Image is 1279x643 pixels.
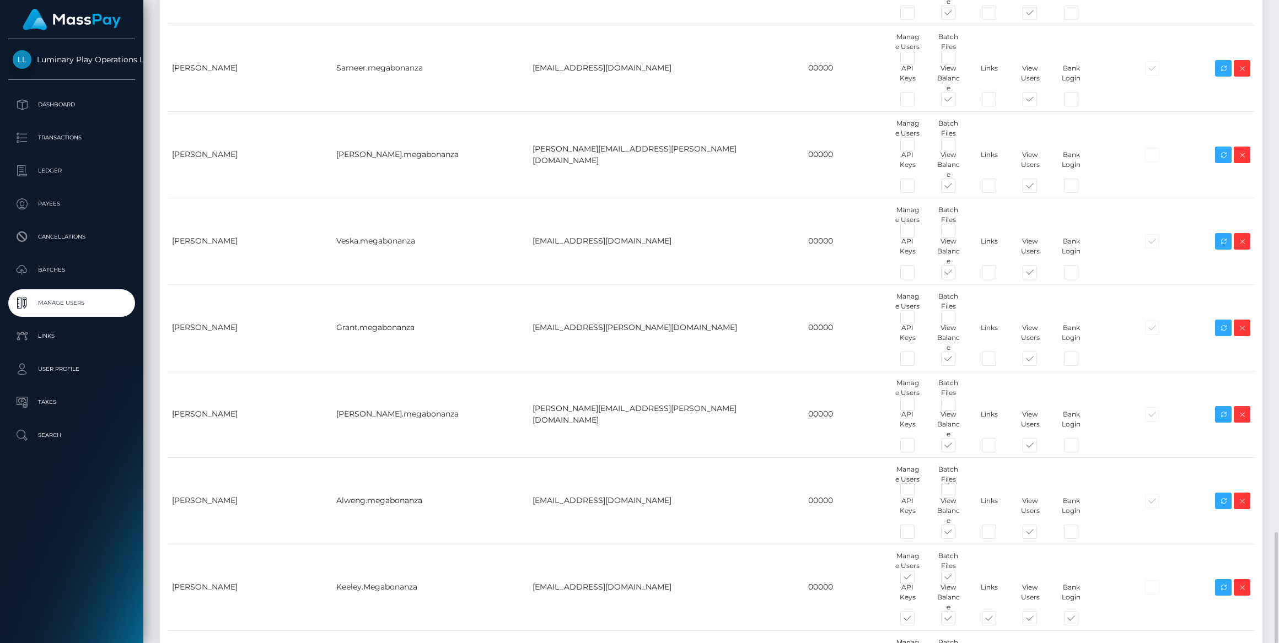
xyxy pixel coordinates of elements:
[168,371,332,457] td: [PERSON_NAME]
[928,582,969,612] div: View Balance
[1051,323,1092,353] div: Bank Login
[928,291,969,311] div: Batch Files
[13,196,131,212] p: Payees
[8,190,135,218] a: Payees
[928,409,969,439] div: View Balance
[168,457,332,544] td: [PERSON_NAME]
[529,457,804,544] td: [EMAIL_ADDRESS][DOMAIN_NAME]
[529,198,804,284] td: [EMAIL_ADDRESS][DOMAIN_NAME]
[529,25,804,111] td: [EMAIL_ADDRESS][DOMAIN_NAME]
[332,25,529,111] td: Sameer.megabonanza
[168,111,332,198] td: [PERSON_NAME]
[529,284,804,371] td: [EMAIL_ADDRESS][PERSON_NAME][DOMAIN_NAME]
[529,111,804,198] td: [PERSON_NAME][EMAIL_ADDRESS][PERSON_NAME][DOMAIN_NAME]
[928,464,969,484] div: Batch Files
[1051,63,1092,93] div: Bank Login
[1010,150,1051,180] div: View Users
[969,409,1010,439] div: Links
[332,544,529,630] td: Keeley.Megabonanza
[168,198,332,284] td: [PERSON_NAME]
[1051,496,1092,526] div: Bank Login
[8,55,135,64] span: Luminary Play Operations Limited
[8,256,135,284] a: Batches
[928,32,969,52] div: Batch Files
[887,236,928,266] div: API Keys
[1051,582,1092,612] div: Bank Login
[8,289,135,317] a: Manage Users
[1051,236,1092,266] div: Bank Login
[13,328,131,344] p: Links
[887,496,928,526] div: API Keys
[168,284,332,371] td: [PERSON_NAME]
[529,544,804,630] td: [EMAIL_ADDRESS][DOMAIN_NAME]
[969,323,1010,353] div: Links
[8,124,135,152] a: Transactions
[969,63,1010,93] div: Links
[928,496,969,526] div: View Balance
[887,582,928,612] div: API Keys
[887,205,928,225] div: Manage Users
[13,427,131,444] p: Search
[1010,63,1051,93] div: View Users
[887,464,928,484] div: Manage Users
[13,295,131,311] p: Manage Users
[332,198,529,284] td: Veska.megabonanza
[804,111,891,198] td: 00000
[23,9,121,30] img: MassPay Logo
[887,118,928,138] div: Manage Users
[8,388,135,416] a: Taxes
[887,323,928,353] div: API Keys
[8,223,135,251] a: Cancellations
[1010,236,1051,266] div: View Users
[529,371,804,457] td: [PERSON_NAME][EMAIL_ADDRESS][PERSON_NAME][DOMAIN_NAME]
[13,129,131,146] p: Transactions
[928,323,969,353] div: View Balance
[887,291,928,311] div: Manage Users
[13,361,131,377] p: User Profile
[969,496,1010,526] div: Links
[928,118,969,138] div: Batch Files
[804,25,891,111] td: 00000
[804,371,891,457] td: 00000
[887,378,928,398] div: Manage Users
[969,236,1010,266] div: Links
[928,205,969,225] div: Batch Files
[887,63,928,93] div: API Keys
[13,262,131,278] p: Batches
[13,50,31,69] img: Luminary Play Operations Limited
[1051,409,1092,439] div: Bank Login
[13,394,131,410] p: Taxes
[804,544,891,630] td: 00000
[887,150,928,180] div: API Keys
[332,111,529,198] td: [PERSON_NAME].megabonanza
[887,409,928,439] div: API Keys
[887,32,928,52] div: Manage Users
[1010,496,1051,526] div: View Users
[804,198,891,284] td: 00000
[928,551,969,571] div: Batch Files
[8,91,135,118] a: Dashboard
[928,150,969,180] div: View Balance
[332,284,529,371] td: Grant.megabonanza
[168,25,332,111] td: [PERSON_NAME]
[804,457,891,544] td: 00000
[8,355,135,383] a: User Profile
[8,422,135,449] a: Search
[928,236,969,266] div: View Balance
[168,544,332,630] td: [PERSON_NAME]
[13,96,131,113] p: Dashboard
[332,371,529,457] td: [PERSON_NAME].megabonanza
[887,551,928,571] div: Manage Users
[1010,582,1051,612] div: View Users
[1051,150,1092,180] div: Bank Login
[928,378,969,398] div: Batch Files
[969,582,1010,612] div: Links
[1010,323,1051,353] div: View Users
[1010,409,1051,439] div: View Users
[969,150,1010,180] div: Links
[13,229,131,245] p: Cancellations
[8,157,135,185] a: Ledger
[928,63,969,93] div: View Balance
[332,457,529,544] td: Alweng.megabonanza
[13,163,131,179] p: Ledger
